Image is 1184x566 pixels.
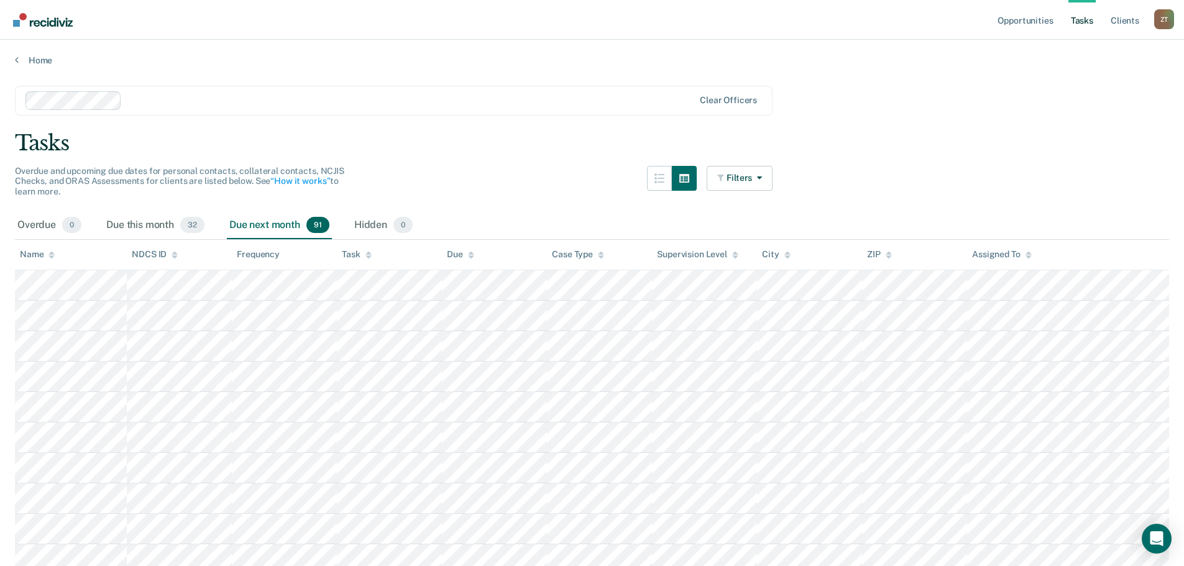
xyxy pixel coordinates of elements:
a: Home [15,55,1169,66]
span: 91 [306,217,329,233]
div: Z T [1154,9,1174,29]
button: Profile dropdown button [1154,9,1174,29]
span: Overdue and upcoming due dates for personal contacts, collateral contacts, NCJIS Checks, and ORAS... [15,166,344,197]
div: Open Intercom Messenger [1142,524,1172,554]
div: Overdue0 [15,212,84,239]
div: NDCS ID [132,249,178,260]
div: Clear officers [700,95,757,106]
div: Supervision Level [657,249,738,260]
div: Hidden0 [352,212,415,239]
a: “How it works” [270,176,330,186]
div: Tasks [15,130,1169,156]
span: 32 [180,217,204,233]
div: Frequency [237,249,280,260]
div: Due this month32 [104,212,207,239]
div: Case Type [552,249,604,260]
span: 0 [393,217,413,233]
div: Task [342,249,371,260]
div: City [762,249,790,260]
div: Name [20,249,55,260]
img: Recidiviz [13,13,73,27]
div: Due next month91 [227,212,332,239]
div: Due [447,249,474,260]
div: Assigned To [972,249,1031,260]
div: ZIP [867,249,892,260]
span: 0 [62,217,81,233]
button: Filters [707,166,773,191]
